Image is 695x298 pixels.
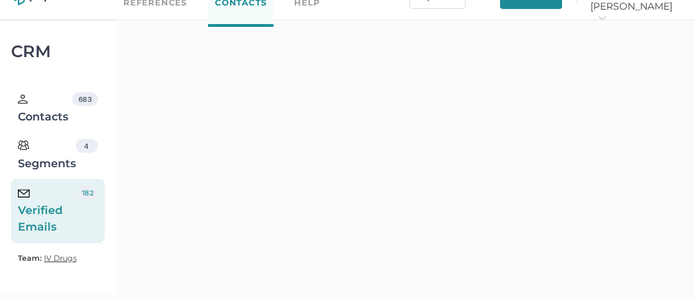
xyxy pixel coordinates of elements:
[18,139,76,172] div: Segments
[18,92,72,125] div: Contacts
[44,253,76,263] span: IV Drugs
[11,45,105,58] div: CRM
[18,186,78,235] div: Verified Emails
[18,94,28,104] img: person.20a629c4.svg
[78,186,98,200] div: 182
[76,139,98,153] div: 4
[18,250,76,266] a: Team: IV Drugs
[597,13,607,23] i: arrow_right
[18,140,29,151] img: segments.b9481e3d.svg
[72,92,98,106] div: 683
[18,189,30,198] img: email-icon-black.c777dcea.svg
